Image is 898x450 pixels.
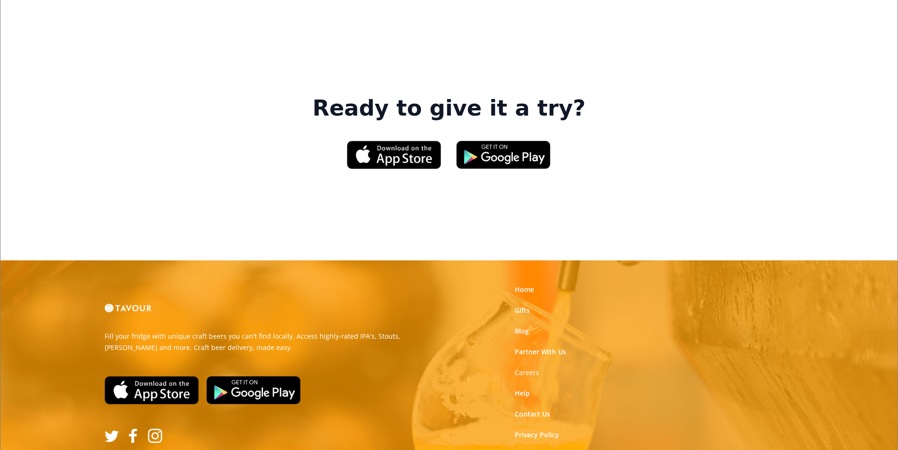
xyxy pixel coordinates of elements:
[515,326,529,336] a: Blog
[515,285,534,294] a: Home
[515,430,559,440] a: Privacy Policy
[515,347,566,357] a: Partner With Us
[515,389,530,398] a: Help
[515,306,530,315] a: Gifts
[515,409,550,419] a: Contact Us
[515,368,539,377] a: Careers
[105,331,442,353] p: Fill your fridge with unique craft beers you can't find locally. Access highly-rated IPA's, Stout...
[313,95,585,122] strong: Ready to give it a try?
